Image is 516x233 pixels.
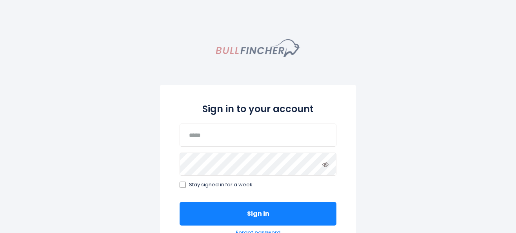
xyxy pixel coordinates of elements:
span: Stay signed in for a week [189,182,253,188]
input: Stay signed in for a week [180,182,186,188]
a: homepage [216,39,300,57]
h2: Sign in to your account [180,102,336,116]
button: Sign in [180,202,336,226]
